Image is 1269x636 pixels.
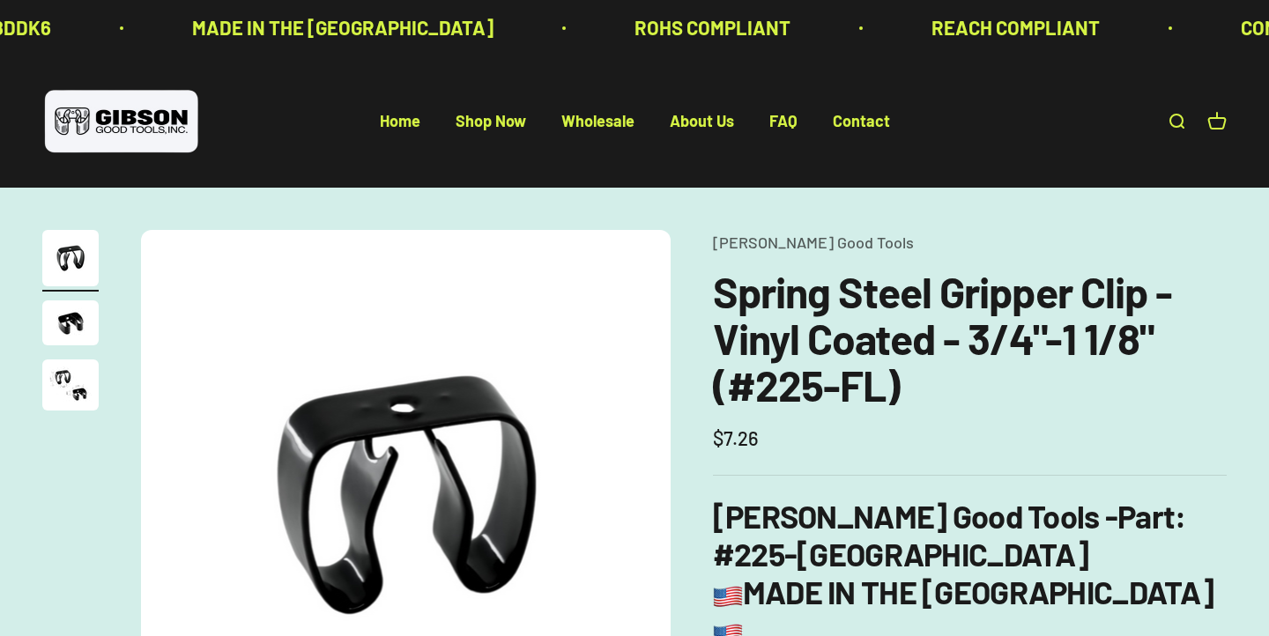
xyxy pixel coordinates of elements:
[42,359,99,410] img: close up of a spring steel gripper clip, tool clip, durable, secure holding, Excellent corrosion ...
[713,497,1175,535] b: [PERSON_NAME] Good Tools -
[1117,497,1175,535] span: Part
[456,112,526,131] a: Shop Now
[561,112,634,131] a: Wholesale
[713,497,1186,573] strong: : #225-[GEOGRAPHIC_DATA]
[713,423,759,454] sale-price: $7.26
[42,230,99,286] img: Gripper clip, made & shipped from the USA!
[42,230,99,292] button: Go to item 1
[670,112,734,131] a: About Us
[7,12,308,43] p: MADE IN THE [GEOGRAPHIC_DATA]
[380,112,420,131] a: Home
[42,359,99,416] button: Go to item 3
[42,300,99,351] button: Go to item 2
[833,112,890,131] a: Contact
[713,269,1227,408] h1: Spring Steel Gripper Clip - Vinyl Coated - 3/4"-1 1/8" (#225-FL)
[449,12,605,43] p: ROHS COMPLIANT
[42,300,99,345] img: close up of a spring steel gripper clip, tool clip, durable, secure holding, Excellent corrosion ...
[713,233,914,252] a: [PERSON_NAME] Good Tools
[769,112,798,131] a: FAQ
[746,12,915,43] p: REACH COMPLIANT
